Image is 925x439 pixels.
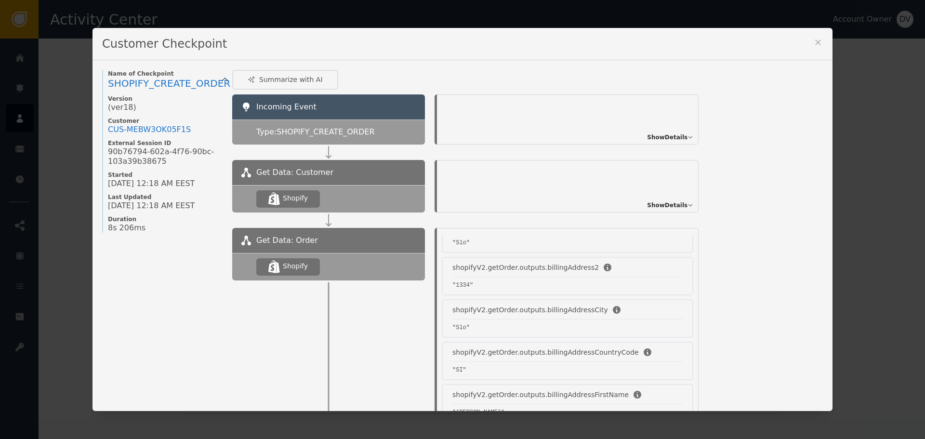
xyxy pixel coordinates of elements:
pre: "SI" [452,366,683,374]
span: Show Details [647,201,687,210]
span: Get Data: Order [256,235,318,246]
span: Duration [108,215,223,223]
div: shopifyV2.getOrder.outputs.billingAddressCity [452,305,608,315]
span: Version [108,95,223,103]
div: Summarize with AI [248,75,323,85]
span: External Session ID [108,139,223,147]
span: Customer [108,117,223,125]
span: [DATE] 12:18 AM EEST [108,179,195,188]
span: Started [108,171,223,179]
div: Customer Checkpoint [92,28,832,60]
span: Show Details [647,133,687,142]
span: SHOPIFY_CREATE_ORDER [108,78,230,89]
span: [DATE] 12:18 AM EEST [108,201,195,211]
span: 8s 206ms [108,223,145,233]
pre: "Slo" [452,239,683,247]
span: Get Data: Customer [256,167,333,178]
div: Shopify [283,261,308,271]
button: Summarize with AI [232,70,338,90]
pre: "Slo" [452,323,683,332]
span: (ver 18 ) [108,103,136,112]
div: CUS- MEBW3OK05F1S [108,125,191,134]
div: shopifyV2.getOrder.outputs.billingAddressFirstName [452,390,629,400]
span: Type: SHOPIFY_CREATE_ORDER [256,126,375,138]
span: Incoming Event [256,102,317,111]
span: Name of Checkpoint [108,70,223,78]
pre: "1334" [452,281,683,290]
pre: "[PERSON_NAME]" [452,408,683,417]
a: CUS-MEBW3OK05F1S [108,125,191,134]
div: Shopify [283,193,308,203]
div: shopifyV2.getOrder.outputs.billingAddress2 [452,263,599,273]
span: 90b76794-602a-4f76-90bc-103a39b38675 [108,147,223,166]
span: Last Updated [108,193,223,201]
a: SHOPIFY_CREATE_ORDER [108,78,223,90]
div: shopifyV2.getOrder.outputs.billingAddressCountryCode [452,347,639,358]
